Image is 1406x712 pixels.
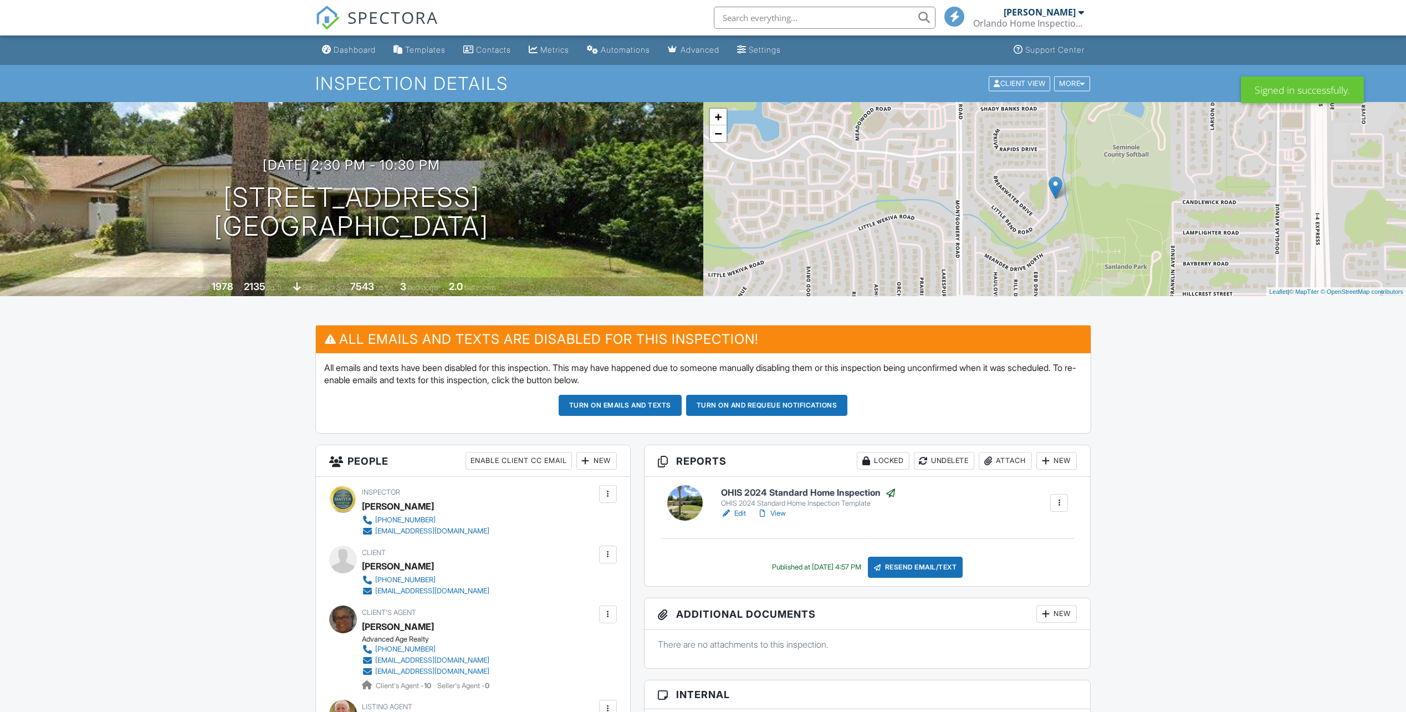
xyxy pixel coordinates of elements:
div: [EMAIL_ADDRESS][DOMAIN_NAME] [375,587,489,596]
h3: All emails and texts are disabled for this inspection! [316,326,1091,353]
span: Seller's Agent - [437,682,489,690]
input: Search everything... [714,7,935,29]
div: New [576,452,617,470]
button: Turn on emails and texts [559,395,682,416]
span: sq.ft. [376,283,390,292]
div: Client View [989,76,1050,91]
span: slab [303,283,315,292]
span: SPECTORA [347,6,438,29]
div: 1978 [212,281,233,292]
a: Edit [721,508,746,519]
div: Resend Email/Text [868,557,963,578]
h3: Additional Documents [645,598,1091,630]
a: Metrics [524,40,574,60]
div: Templates [405,45,446,54]
a: [PHONE_NUMBER] [362,515,489,526]
a: OHIS 2024 Standard Home Inspection OHIS 2024 Standard Home Inspection Template [721,487,896,508]
div: Undelete [914,452,974,470]
a: View [757,508,786,519]
a: Zoom out [710,125,727,142]
a: © OpenStreetMap contributors [1321,288,1403,295]
a: [EMAIL_ADDRESS][DOMAIN_NAME] [362,526,489,537]
div: Metrics [540,45,569,54]
a: SPECTORA [315,15,438,38]
a: [PHONE_NUMBER] [362,574,489,586]
strong: 10 [424,682,431,690]
a: Client View [988,79,1053,87]
div: Attach [979,452,1032,470]
a: Zoom in [710,109,727,125]
p: There are no attachments to this inspection. [658,638,1077,650]
div: New [1036,605,1077,623]
div: [EMAIL_ADDRESS][DOMAIN_NAME] [375,667,489,676]
h3: Reports [645,445,1091,477]
img: The Best Home Inspection Software - Spectora [315,6,340,30]
div: Published at [DATE] 4:57 PM [772,563,861,572]
div: Automations [601,45,650,54]
span: Client [362,548,386,557]
span: Built [198,283,210,292]
span: Client's Agent [362,608,416,617]
a: [EMAIL_ADDRESS][DOMAIN_NAME] [362,655,489,666]
p: All emails and texts have been disabled for this inspection. This may have happened due to someon... [324,362,1082,386]
a: [PHONE_NUMBER] [362,644,489,655]
div: Advanced Age Realty [362,635,498,644]
h6: OHIS 2024 Standard Home Inspection [721,487,896,499]
span: Client's Agent - [376,682,433,690]
a: Dashboard [318,40,380,60]
span: Listing Agent [362,703,412,711]
div: New [1036,452,1077,470]
a: [PERSON_NAME] [362,618,434,635]
div: [PHONE_NUMBER] [375,516,436,525]
a: Contacts [459,40,515,60]
div: | [1266,287,1406,297]
span: sq. ft. [267,283,283,292]
span: bathrooms [464,283,496,292]
div: [PHONE_NUMBER] [375,645,436,654]
a: Leaflet [1269,288,1287,295]
div: More [1054,76,1090,91]
div: Enable Client CC Email [466,452,572,470]
div: [PERSON_NAME] [362,498,434,515]
span: Lot Size [325,283,349,292]
strong: 0 [485,682,489,690]
div: OHIS 2024 Standard Home Inspection Template [721,499,896,508]
a: © MapTiler [1289,288,1319,295]
div: [EMAIL_ADDRESS][DOMAIN_NAME] [375,656,489,665]
div: Support Center [1025,45,1085,54]
div: Settings [749,45,781,54]
div: Advanced [681,45,719,54]
div: Contacts [476,45,511,54]
button: Turn on and Requeue Notifications [686,395,848,416]
div: Orlando Home Inspection Services [973,18,1084,29]
a: Automations (Basic) [582,40,655,60]
h1: [STREET_ADDRESS] [GEOGRAPHIC_DATA] [214,183,489,242]
div: 2135 [244,281,265,292]
div: [PHONE_NUMBER] [375,576,436,584]
div: [PERSON_NAME] [1004,7,1076,18]
h3: [DATE] 2:30 pm - 10:30 pm [263,157,440,172]
span: bedrooms [408,283,438,292]
div: Signed in successfully. [1241,77,1364,103]
div: [EMAIL_ADDRESS][DOMAIN_NAME] [375,527,489,536]
span: Inspector [362,488,400,496]
a: [EMAIL_ADDRESS][DOMAIN_NAME] [362,666,489,677]
a: Support Center [1009,40,1089,60]
div: 7543 [350,281,374,292]
a: Advanced [663,40,724,60]
div: [PERSON_NAME] [362,558,434,574]
div: Dashboard [334,45,376,54]
div: 3 [400,281,406,292]
h3: People [316,445,630,477]
a: Settings [733,40,785,60]
a: [EMAIL_ADDRESS][DOMAIN_NAME] [362,586,489,597]
h3: Internal [645,680,1091,709]
div: Locked [857,452,909,470]
h1: Inspection Details [315,74,1091,93]
div: 2.0 [449,281,463,292]
a: Templates [389,40,450,60]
